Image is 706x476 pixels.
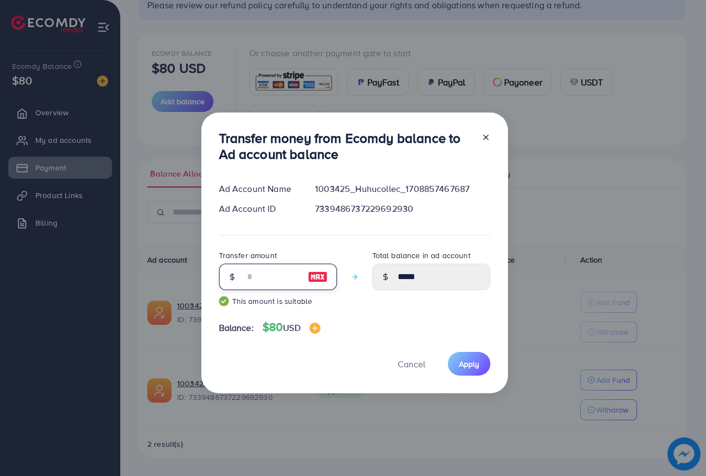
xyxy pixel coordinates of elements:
[219,130,473,162] h3: Transfer money from Ecomdy balance to Ad account balance
[263,320,320,334] h4: $80
[459,359,479,370] span: Apply
[398,358,425,370] span: Cancel
[219,296,229,306] img: guide
[384,352,439,376] button: Cancel
[219,322,254,334] span: Balance:
[306,183,499,195] div: 1003425_Huhucollec_1708857467687
[219,250,277,261] label: Transfer amount
[283,322,300,334] span: USD
[210,202,307,215] div: Ad Account ID
[306,202,499,215] div: 7339486737229692930
[309,323,320,334] img: image
[210,183,307,195] div: Ad Account Name
[448,352,490,376] button: Apply
[308,270,328,284] img: image
[219,296,337,307] small: This amount is suitable
[372,250,470,261] label: Total balance in ad account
